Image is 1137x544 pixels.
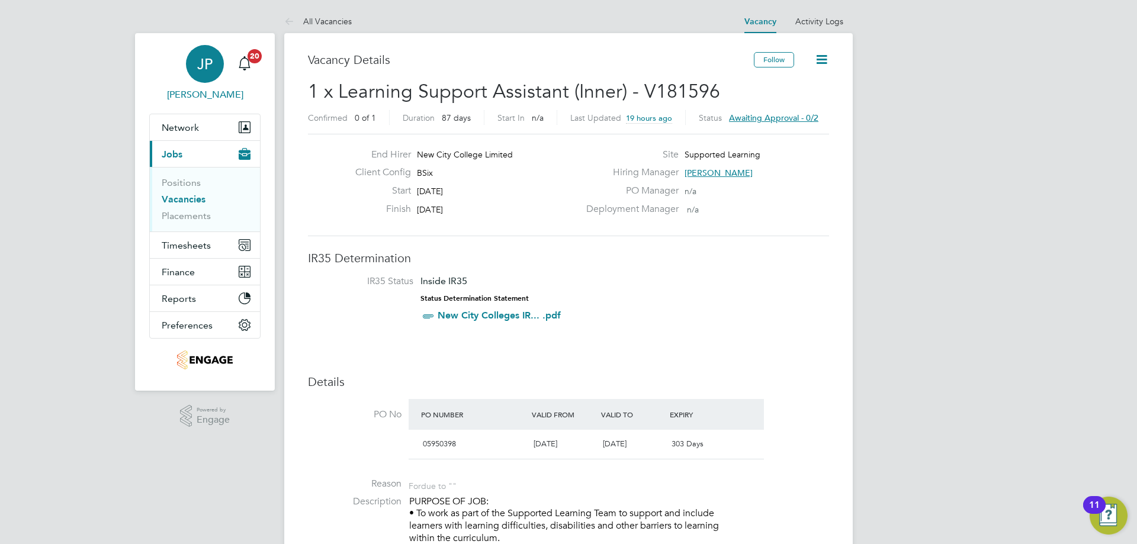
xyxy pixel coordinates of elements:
div: Expiry [667,404,736,425]
a: Placements [162,210,211,221]
div: PO Number [418,404,529,425]
h3: IR35 Determination [308,250,829,266]
span: [PERSON_NAME] [685,168,753,178]
strong: Status Determination Statement [420,294,529,302]
div: Jobs [150,167,260,231]
span: [DATE] [603,439,627,449]
div: For due to "" [409,478,457,491]
div: Valid From [529,404,598,425]
span: Finance [162,266,195,278]
span: 05950398 [423,439,456,449]
a: Activity Logs [795,16,843,27]
span: Preferences [162,320,213,331]
label: Reason [308,478,402,490]
nav: Main navigation [135,33,275,391]
span: Powered by [197,405,230,415]
h3: Details [308,374,829,390]
div: 11 [1089,505,1100,520]
button: Timesheets [150,232,260,258]
span: James Pedley [149,88,261,102]
span: Engage [197,415,230,425]
label: Deployment Manager [579,203,679,215]
img: jambo-logo-retina.png [177,350,232,369]
label: Last Updated [570,112,621,123]
label: Finish [346,203,411,215]
span: BSix [417,168,433,178]
label: Start [346,185,411,197]
label: Status [699,112,722,123]
a: New City Colleges IR... .pdf [438,310,561,321]
button: Preferences [150,312,260,338]
span: 1 x Learning Support Assistant (Inner) - V181596 [308,80,720,103]
label: End Hirer [346,149,411,161]
span: [DATE] [534,439,557,449]
a: 20 [233,45,256,83]
a: Positions [162,177,201,188]
button: Open Resource Center, 11 new notifications [1090,497,1128,535]
button: Follow [754,52,794,67]
a: All Vacancies [284,16,352,27]
span: Reports [162,293,196,304]
span: Jobs [162,149,182,160]
label: Site [579,149,679,161]
label: Confirmed [308,112,348,123]
label: Hiring Manager [579,166,679,179]
button: Reports [150,285,260,311]
span: Inside IR35 [420,275,467,287]
button: Jobs [150,141,260,167]
a: JP[PERSON_NAME] [149,45,261,102]
label: PO No [308,408,402,421]
span: n/a [685,186,696,197]
h3: Vacancy Details [308,52,754,67]
a: Vacancies [162,194,205,205]
span: Network [162,122,199,133]
span: Supported Learning [685,149,760,160]
button: Finance [150,259,260,285]
span: New City College Limited [417,149,513,160]
span: [DATE] [417,204,443,215]
label: Client Config [346,166,411,179]
label: IR35 Status [320,275,413,288]
label: Description [308,495,402,508]
span: [DATE] [417,186,443,197]
span: 0 of 1 [355,112,376,123]
span: JP [197,56,213,72]
label: Duration [403,112,435,123]
a: Powered byEngage [180,405,230,427]
span: n/a [532,112,544,123]
button: Network [150,114,260,140]
label: Start In [497,112,525,123]
div: Valid To [598,404,667,425]
span: 20 [248,49,262,63]
span: Awaiting approval - 0/2 [729,112,818,123]
span: 19 hours ago [626,113,672,123]
span: 303 Days [672,439,704,449]
label: PO Manager [579,185,679,197]
a: Vacancy [744,17,776,27]
span: n/a [687,204,699,215]
a: Go to home page [149,350,261,369]
span: 87 days [442,112,471,123]
span: Timesheets [162,240,211,251]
